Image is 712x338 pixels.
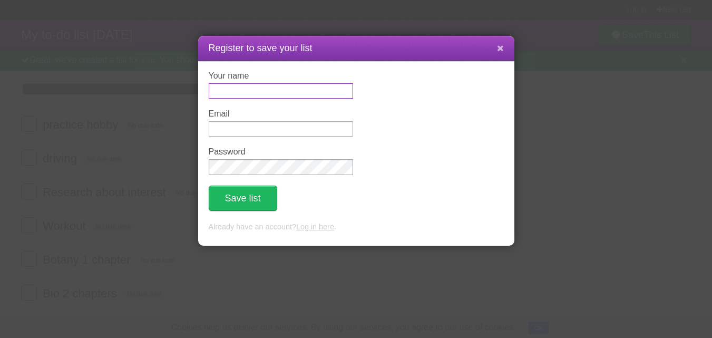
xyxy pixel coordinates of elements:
p: Already have an account? . [209,221,504,233]
button: Save list [209,186,277,211]
label: Password [209,147,353,157]
label: Your name [209,71,353,81]
h1: Register to save your list [209,41,504,55]
label: Email [209,109,353,119]
a: Log in here [296,223,334,231]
